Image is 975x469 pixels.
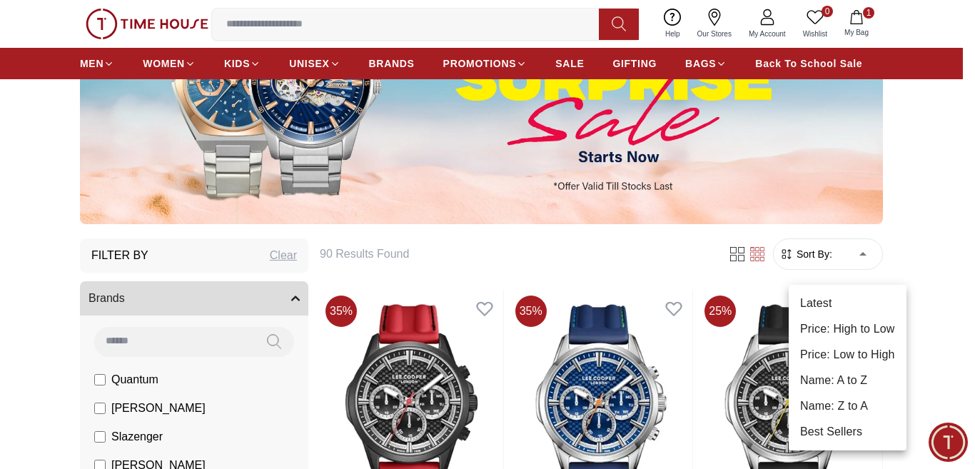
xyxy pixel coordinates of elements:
li: Latest [789,291,906,316]
div: Chat Widget [929,423,968,462]
li: Price: High to Low [789,316,906,342]
li: Price: Low to High [789,342,906,368]
li: Name: A to Z [789,368,906,393]
li: Name: Z to A [789,393,906,419]
li: Best Sellers [789,419,906,445]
